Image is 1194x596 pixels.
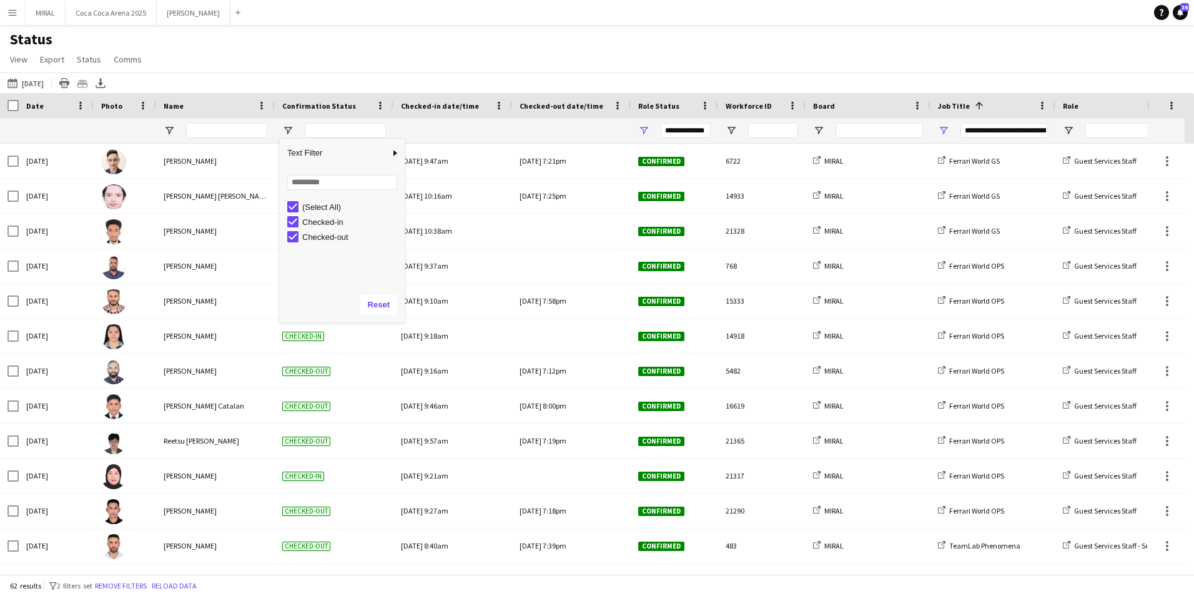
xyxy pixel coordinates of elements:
a: Ferrari World OPS [938,401,1004,410]
span: Guest Services Staff [1074,156,1137,166]
a: Guest Services Staff [1063,471,1137,480]
a: MIRAL [813,226,844,236]
a: MIRAL [813,366,844,375]
input: Confirmation Status Filter Input [305,123,386,138]
input: Board Filter Input [836,123,923,138]
span: Checked-out [282,402,330,411]
a: Ferrari World OPS [938,261,1004,271]
button: Open Filter Menu [638,125,649,136]
a: Ferrari World OPS [938,506,1004,515]
button: Remove filters [92,579,149,593]
div: [DATE] [19,459,94,493]
span: [PERSON_NAME] [164,366,217,375]
a: MIRAL [813,296,844,305]
span: Export [40,54,64,65]
img: Abdulsalam Salom [101,219,126,244]
div: [DATE] [19,144,94,178]
div: [DATE] 9:57am [401,424,505,458]
span: Confirmed [638,192,684,201]
a: Ferrari World OPS [938,436,1004,445]
div: [DATE] [19,494,94,528]
img: Mike jonathan Ladeza [101,499,126,524]
a: Ferrari World GS [938,226,1000,236]
div: 21290 [718,494,806,528]
div: [DATE] [19,179,94,213]
span: [PERSON_NAME] [164,261,217,271]
a: Guest Services Staff [1063,366,1137,375]
span: Guest Services Staff [1074,506,1137,515]
span: Photo [101,101,122,111]
span: Confirmed [638,157,684,166]
span: Date [26,101,44,111]
a: MIRAL [813,156,844,166]
span: Guest Services Staff [1074,191,1137,201]
div: [DATE] [19,284,94,318]
a: 36 [1173,5,1188,20]
a: Ferrari World GS [938,156,1000,166]
a: MIRAL [813,541,844,550]
span: Comms [114,54,142,65]
span: [PERSON_NAME] [164,541,217,550]
span: Guest Services Staff [1074,331,1137,340]
span: Guest Services Staff [1074,401,1137,410]
span: [PERSON_NAME] [164,156,217,166]
button: Open Filter Menu [282,125,294,136]
span: Ferrari World OPS [949,366,1004,375]
span: [PERSON_NAME] [PERSON_NAME] [164,191,271,201]
span: Reetsu [PERSON_NAME] [164,436,239,445]
div: [DATE] 9:47am [401,144,505,178]
a: TeamLab Phenomena [938,541,1020,550]
span: MIRAL [824,261,844,271]
span: MIRAL [824,506,844,515]
span: Confirmed [638,297,684,306]
button: MIRAL [26,1,66,25]
div: [DATE] 7:39pm [520,529,623,563]
span: MIRAL [824,296,844,305]
span: [PERSON_NAME] [164,331,217,340]
a: Status [72,51,106,67]
span: MIRAL [824,401,844,410]
span: Ferrari World OPS [949,261,1004,271]
span: Confirmed [638,437,684,446]
span: MIRAL [824,156,844,166]
div: [DATE] [19,529,94,563]
span: Ferrari World GS [949,191,1000,201]
div: [DATE] 9:21am [401,459,505,493]
span: Checked-out [282,542,330,551]
div: 14918 [718,319,806,353]
div: Column Filter [280,139,405,322]
span: Board [813,101,835,111]
img: Mohammad Alasadi [101,149,126,174]
a: MIRAL [813,471,844,480]
img: Aseeb Abdul Azeez [101,289,126,314]
a: MIRAL [813,436,844,445]
div: 21328 [718,214,806,248]
a: MIRAL [813,401,844,410]
span: View [10,54,27,65]
span: Guest Services Staff [1074,226,1137,236]
button: Reset [360,295,397,315]
div: 14933 [718,179,806,213]
div: [DATE] 7:58pm [520,284,623,318]
span: Ferrari World GS [949,226,1000,236]
img: John paulo Punongbayan [101,184,126,209]
span: 2 filters set [57,581,92,590]
a: Guest Services Staff [1063,401,1137,410]
span: [PERSON_NAME] Catalan [164,401,244,410]
div: [DATE] 7:12pm [520,354,623,388]
div: [DATE] 7:25pm [520,179,623,213]
img: Sheena Catherine Pineda [101,464,126,489]
div: [DATE] 9:46am [401,389,505,423]
span: Ferrari World OPS [949,331,1004,340]
span: Ferrari World GS [949,156,1000,166]
span: Checked-in [282,472,324,481]
span: Name [164,101,184,111]
div: [DATE] [19,389,94,423]
span: Checked-out [282,507,330,516]
img: Robert Dawood [101,534,126,559]
a: View [5,51,32,67]
span: Confirmed [638,542,684,551]
div: [DATE] 7:21pm [520,144,623,178]
div: [DATE] [19,319,94,353]
div: 768 [718,249,806,283]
